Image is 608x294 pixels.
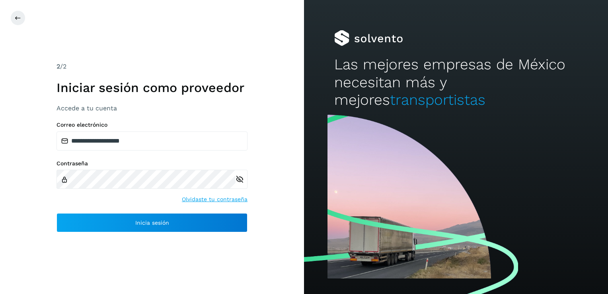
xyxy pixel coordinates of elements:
span: Inicia sesión [135,220,169,225]
span: transportistas [390,91,485,108]
label: Contraseña [57,160,247,167]
h1: Iniciar sesión como proveedor [57,80,247,95]
button: Inicia sesión [57,213,247,232]
a: Olvidaste tu contraseña [182,195,247,204]
div: /2 [57,62,247,71]
h3: Accede a tu cuenta [57,104,247,112]
h2: Las mejores empresas de México necesitan más y mejores [334,56,577,109]
label: Correo electrónico [57,122,247,128]
span: 2 [57,63,60,70]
